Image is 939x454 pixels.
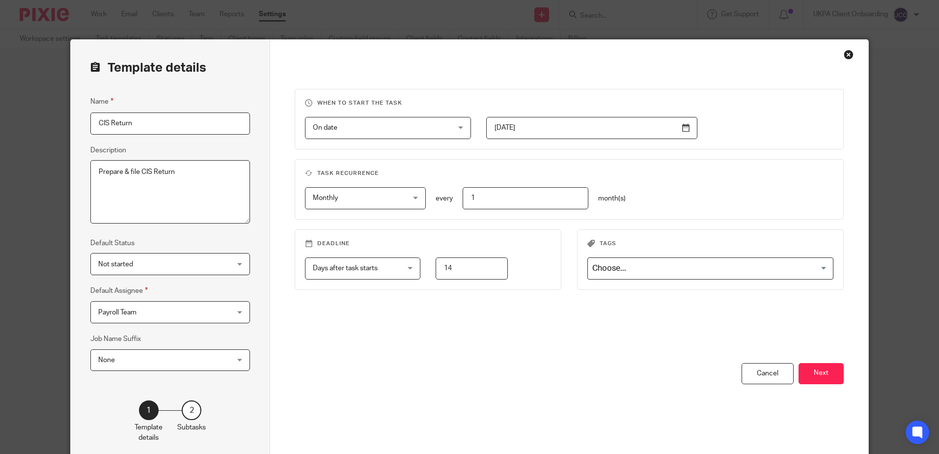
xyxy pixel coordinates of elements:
[436,194,453,203] p: every
[90,160,250,224] textarea: Prepare & file CIS Return
[98,261,133,268] span: Not started
[305,170,833,177] h3: Task recurrence
[313,265,378,272] span: Days after task starts
[589,260,828,277] input: Search for option
[98,357,115,364] span: None
[90,96,113,107] label: Name
[90,59,206,76] h2: Template details
[742,363,794,384] div: Cancel
[598,195,626,202] span: month(s)
[305,240,551,248] h3: Deadline
[177,423,206,432] p: Subtasks
[90,238,135,248] label: Default Status
[182,400,201,420] div: 2
[98,309,137,316] span: Payroll Team
[313,124,337,131] span: On date
[587,240,833,248] h3: Tags
[90,145,126,155] label: Description
[799,363,844,384] button: Next
[90,285,148,296] label: Default Assignee
[90,334,141,344] label: Job Name Suffix
[305,99,833,107] h3: When to start the task
[587,257,833,280] div: Search for option
[844,50,854,59] div: Close this dialog window
[135,423,163,443] p: Template details
[313,195,338,201] span: Monthly
[139,400,159,420] div: 1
